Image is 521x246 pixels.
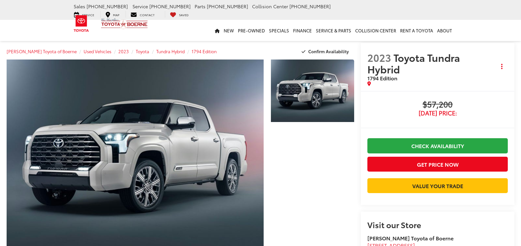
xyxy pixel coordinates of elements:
[149,3,191,10] span: [PHONE_NUMBER]
[367,100,508,110] span: $57,200
[236,20,267,41] a: Pre-Owned
[353,20,398,41] a: Collision Center
[165,11,194,18] a: My Saved Vehicles
[367,50,391,64] span: 2023
[100,11,124,18] a: Map
[271,60,354,122] a: Expand Photo 1
[69,13,94,34] img: Toyota
[367,234,454,242] strong: [PERSON_NAME] Toyota of Boerne
[136,48,149,54] a: Toyota
[367,50,460,76] span: Toyota Tundra Hybrid
[367,220,508,229] h2: Visit our Store
[84,48,111,54] a: Used Vehicles
[195,3,205,10] span: Parts
[101,18,148,29] img: Vic Vaughan Toyota of Boerne
[367,110,508,116] span: [DATE] Price:
[298,46,354,57] button: Confirm Availability
[496,61,508,72] button: Actions
[118,48,129,54] a: 2023
[367,178,508,193] a: Value Your Trade
[367,157,508,172] button: Get Price Now
[69,11,99,18] a: Service
[7,48,77,54] a: [PERSON_NAME] Toyota of Boerne
[398,20,435,41] a: Rent a Toyota
[179,13,189,17] span: Saved
[132,3,148,10] span: Service
[270,59,355,123] img: 2023 Toyota Tundra Hybrid 1794 Edition
[252,3,288,10] span: Collision Center
[501,64,502,69] span: dropdown dots
[74,3,85,10] span: Sales
[207,3,248,10] span: [PHONE_NUMBER]
[314,20,353,41] a: Service & Parts: Opens in a new tab
[291,20,314,41] a: Finance
[308,48,349,54] span: Confirm Availability
[435,20,454,41] a: About
[367,74,397,82] span: 1794 Edition
[126,11,160,18] a: Contact
[156,48,185,54] a: Tundra Hybrid
[222,20,236,41] a: New
[267,20,291,41] a: Specials
[367,138,508,153] a: Check Availability
[192,48,217,54] a: 1794 Edition
[213,20,222,41] a: Home
[289,3,331,10] span: [PHONE_NUMBER]
[87,3,128,10] span: [PHONE_NUMBER]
